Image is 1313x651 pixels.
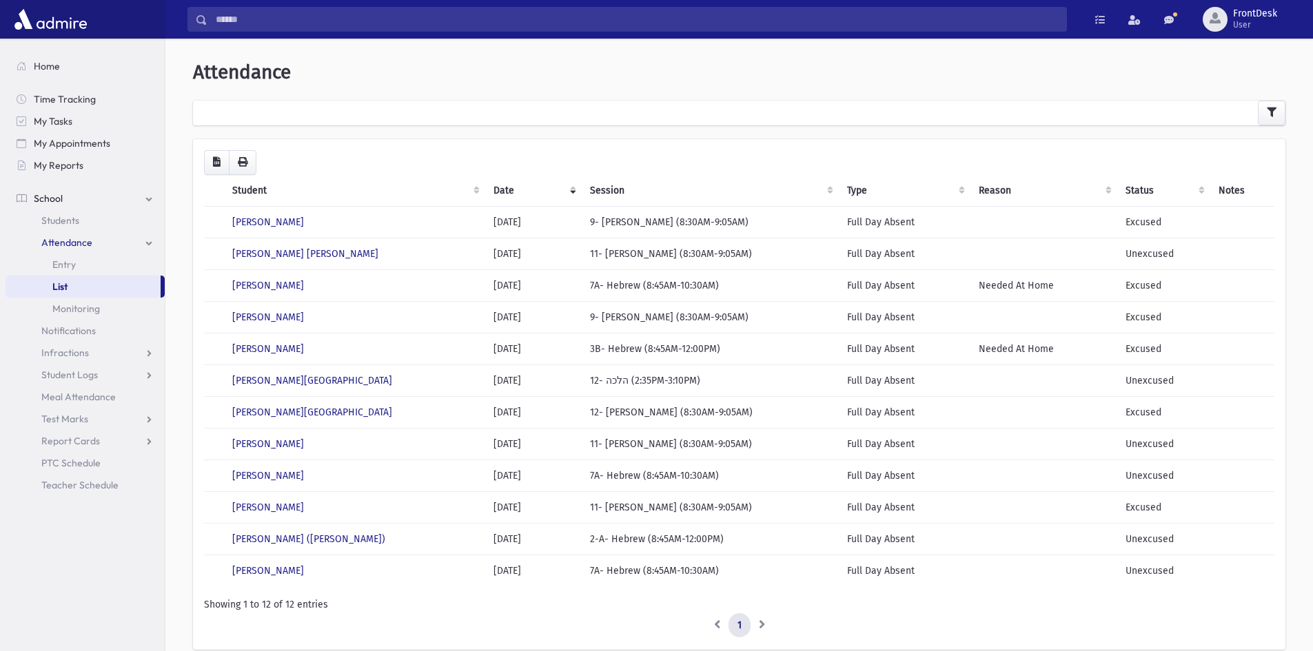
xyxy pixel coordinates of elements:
td: Full Day Absent [839,491,971,523]
a: [PERSON_NAME] [232,565,304,577]
span: Report Cards [41,435,100,447]
th: Notes [1210,175,1274,207]
td: Unexcused [1117,459,1210,491]
td: 12- [PERSON_NAME] (8:30AM-9:05AM) [582,396,839,428]
span: My Appointments [34,137,110,149]
a: [PERSON_NAME] [232,280,304,291]
td: Unexcused [1117,364,1210,396]
td: 7A- Hebrew (8:45AM-10:30AM) [582,459,839,491]
a: Entry [6,254,165,276]
th: Status: activate to sort column ascending [1117,175,1210,207]
a: Meal Attendance [6,386,165,408]
a: My Tasks [6,110,165,132]
a: Monitoring [6,298,165,320]
a: Home [6,55,165,77]
td: 7A- Hebrew (8:45AM-10:30AM) [582,269,839,301]
td: Excused [1117,206,1210,238]
td: [DATE] [485,206,582,238]
td: Unexcused [1117,555,1210,586]
a: List [6,276,161,298]
th: Student: activate to sort column ascending [224,175,485,207]
td: Unexcused [1117,428,1210,459]
td: 11- [PERSON_NAME] (8:30AM-9:05AM) [582,491,839,523]
span: Students [41,214,79,227]
span: Infractions [41,347,89,359]
td: Excused [1117,269,1210,301]
span: User [1233,19,1277,30]
td: 3B- Hebrew (8:45AM-12:00PM) [582,333,839,364]
td: [DATE] [485,269,582,301]
span: Meal Attendance [41,391,116,403]
a: PTC Schedule [6,452,165,474]
span: My Tasks [34,115,72,127]
td: [DATE] [485,396,582,428]
td: Excused [1117,301,1210,333]
td: 2-A- Hebrew (8:45AM-12:00PM) [582,523,839,555]
td: 7A- Hebrew (8:45AM-10:30AM) [582,555,839,586]
td: [DATE] [485,301,582,333]
span: Time Tracking [34,93,96,105]
a: [PERSON_NAME] [PERSON_NAME] [232,248,378,260]
a: [PERSON_NAME][GEOGRAPHIC_DATA] [232,375,392,386]
button: Print [229,150,256,175]
span: Attendance [193,61,291,83]
td: Full Day Absent [839,428,971,459]
button: CSV [204,150,230,175]
td: Excused [1117,396,1210,428]
a: My Reports [6,154,165,176]
td: Full Day Absent [839,333,971,364]
td: Needed At Home [970,269,1117,301]
a: Report Cards [6,430,165,452]
span: Student Logs [41,369,98,381]
a: [PERSON_NAME] [232,470,304,482]
a: Notifications [6,320,165,342]
a: [PERSON_NAME] [232,502,304,513]
th: Session : activate to sort column ascending [582,175,839,207]
a: Students [6,209,165,231]
td: Excused [1117,491,1210,523]
a: My Appointments [6,132,165,154]
a: [PERSON_NAME] [232,343,304,355]
td: 12- הלכה (2:35PM-3:10PM) [582,364,839,396]
td: [DATE] [485,428,582,459]
span: Attendance [41,236,92,249]
span: List [52,280,68,293]
img: AdmirePro [11,6,90,33]
td: Excused [1117,333,1210,364]
span: Monitoring [52,302,100,315]
td: [DATE] [485,333,582,364]
span: My Reports [34,159,83,172]
td: Full Day Absent [839,523,971,555]
td: Full Day Absent [839,364,971,396]
span: FrontDesk [1233,8,1277,19]
td: Full Day Absent [839,396,971,428]
span: Teacher Schedule [41,479,119,491]
span: Entry [52,258,76,271]
td: 9- [PERSON_NAME] (8:30AM-9:05AM) [582,301,839,333]
th: Reason: activate to sort column ascending [970,175,1117,207]
a: Time Tracking [6,88,165,110]
input: Search [207,7,1066,32]
td: Unexcused [1117,523,1210,555]
td: Full Day Absent [839,555,971,586]
span: Notifications [41,324,96,337]
a: Student Logs [6,364,165,386]
span: Test Marks [41,413,88,425]
a: Test Marks [6,408,165,430]
span: School [34,192,63,205]
td: 11- [PERSON_NAME] (8:30AM-9:05AM) [582,428,839,459]
span: PTC Schedule [41,457,101,469]
td: Unexcused [1117,238,1210,269]
td: [DATE] [485,364,582,396]
td: Full Day Absent [839,238,971,269]
a: [PERSON_NAME] [232,311,304,323]
td: [DATE] [485,555,582,586]
td: [DATE] [485,523,582,555]
a: [PERSON_NAME] ([PERSON_NAME]) [232,533,385,545]
a: 1 [729,613,751,638]
a: [PERSON_NAME] [232,216,304,228]
td: Full Day Absent [839,459,971,491]
td: [DATE] [485,459,582,491]
a: School [6,187,165,209]
th: Type: activate to sort column ascending [839,175,971,207]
